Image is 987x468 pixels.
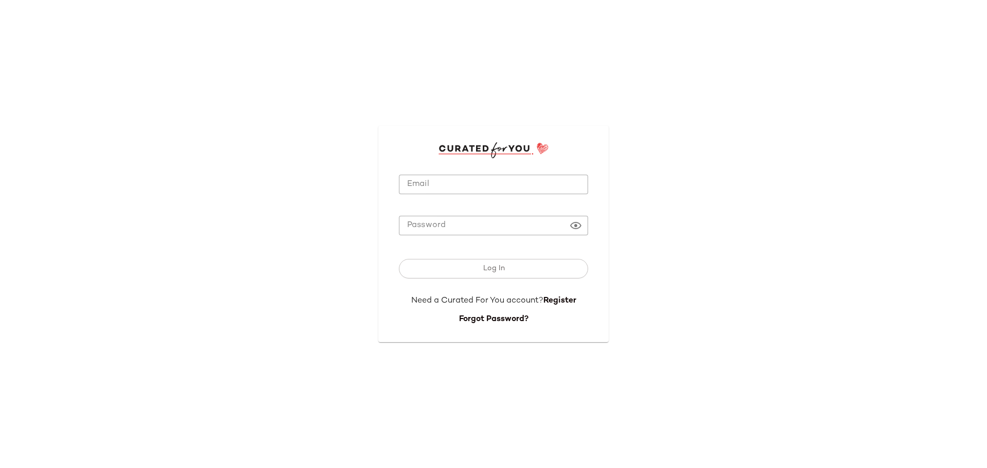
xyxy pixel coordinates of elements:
a: Register [543,296,576,305]
button: Log In [399,259,588,278]
img: cfy_login_logo.DGdB1djN.svg [438,142,549,158]
a: Forgot Password? [459,315,528,324]
span: Need a Curated For You account? [411,296,543,305]
span: Log In [482,265,504,273]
